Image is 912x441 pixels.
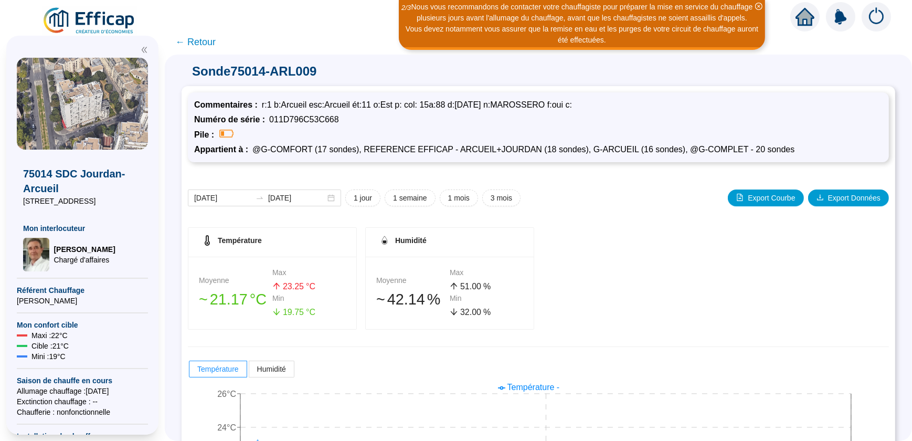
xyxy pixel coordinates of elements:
[828,193,881,204] span: Export Données
[748,193,795,204] span: Export Courbe
[283,282,292,291] span: 23
[470,282,481,291] span: .00
[250,288,267,311] span: °C
[272,293,346,304] div: Min
[42,6,137,36] img: efficap energie logo
[385,190,436,206] button: 1 semaine
[272,282,281,290] span: arrow-up
[470,308,481,317] span: .00
[507,383,560,392] span: Température -
[194,115,269,124] span: Numéro de série :
[17,320,148,330] span: Mon confort cible
[194,100,262,109] span: Commentaires :
[194,130,218,139] span: Pile :
[141,46,148,54] span: double-left
[31,351,66,362] span: Mini : 19 °C
[400,2,763,24] div: Nous vous recommandons de contacter votre chauffagiste pour préparer la mise en service du chauff...
[227,291,248,308] span: .17
[816,194,824,201] span: download
[404,291,425,308] span: .14
[400,24,763,46] div: Vous devez notamment vous assurer que la remise en eau et les purges de votre circuit de chauffag...
[268,193,325,204] input: Date de fin
[272,308,281,316] span: arrow-down
[217,423,236,432] tspan: 24°C
[54,244,115,255] span: [PERSON_NAME]
[450,293,523,304] div: Min
[17,407,148,417] span: Chaufferie : non fonctionnelle
[272,267,346,278] div: Max
[252,145,794,154] span: @G-COMFORT (17 sondes), REFERENCE EFFICAP - ARCUEIL+JOURDAN (18 sondes), G-ARCUEIL (16 sondes), @...
[17,386,148,396] span: Allumage chauffage : [DATE]
[393,193,427,204] span: 1 semaine
[401,4,411,12] i: 2 / 3
[491,193,512,204] span: 3 mois
[210,291,227,308] span: 21
[450,282,458,290] span: arrow-up
[23,238,49,271] img: Chargé d'affaires
[199,288,208,311] span: 󠁾~
[194,145,252,154] span: Appartient à :
[256,194,264,202] span: swap-right
[448,193,470,204] span: 1 mois
[292,282,304,291] span: .25
[427,288,441,311] span: %
[808,190,889,206] button: Export Données
[269,115,339,124] span: 011D796C53C668
[387,291,404,308] span: 42
[182,63,895,80] span: Sonde 75014-ARL009
[23,196,142,206] span: [STREET_ADDRESS]
[395,236,427,245] span: Humidité
[728,190,803,206] button: Export Courbe
[460,282,470,291] span: 51
[483,280,491,293] span: %
[736,194,744,201] span: file-image
[194,193,251,204] input: Date de début
[54,255,115,265] span: Chargé d'affaires
[175,35,216,49] span: ← Retour
[483,306,491,319] span: %
[482,190,521,206] button: 3 mois
[257,365,286,373] span: Humidité
[450,308,458,316] span: arrow-down
[197,365,239,373] span: Température
[17,296,148,306] span: [PERSON_NAME]
[376,275,450,286] div: Moyenne
[262,100,572,109] span: r:1 b:Arcueil esc:Arcueil ét:11 o:Est p: col: 15a:88 d:[DATE] n:MAROSSERO f:oui c:
[217,390,236,398] tspan: 26°C
[460,308,470,317] span: 32
[17,375,148,386] span: Saison de chauffe en cours
[17,396,148,407] span: Exctinction chauffage : --
[31,330,68,341] span: Maxi : 22 °C
[23,166,142,196] span: 75014 SDC Jourdan-Arcueil
[450,267,523,278] div: Max
[376,288,385,311] span: 󠁾~
[31,341,69,351] span: Cible : 21 °C
[354,193,372,204] span: 1 jour
[826,2,855,31] img: alerts
[283,308,292,317] span: 19
[306,280,315,293] span: °C
[862,2,891,31] img: alerts
[345,190,380,206] button: 1 jour
[440,190,478,206] button: 1 mois
[218,236,262,245] span: Température
[199,275,272,286] div: Moyenne
[796,7,814,26] span: home
[17,285,148,296] span: Référent Chauffage
[256,194,264,202] span: to
[306,306,315,319] span: °C
[23,223,142,234] span: Mon interlocuteur
[292,308,304,317] span: .75
[755,3,762,10] span: close-circle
